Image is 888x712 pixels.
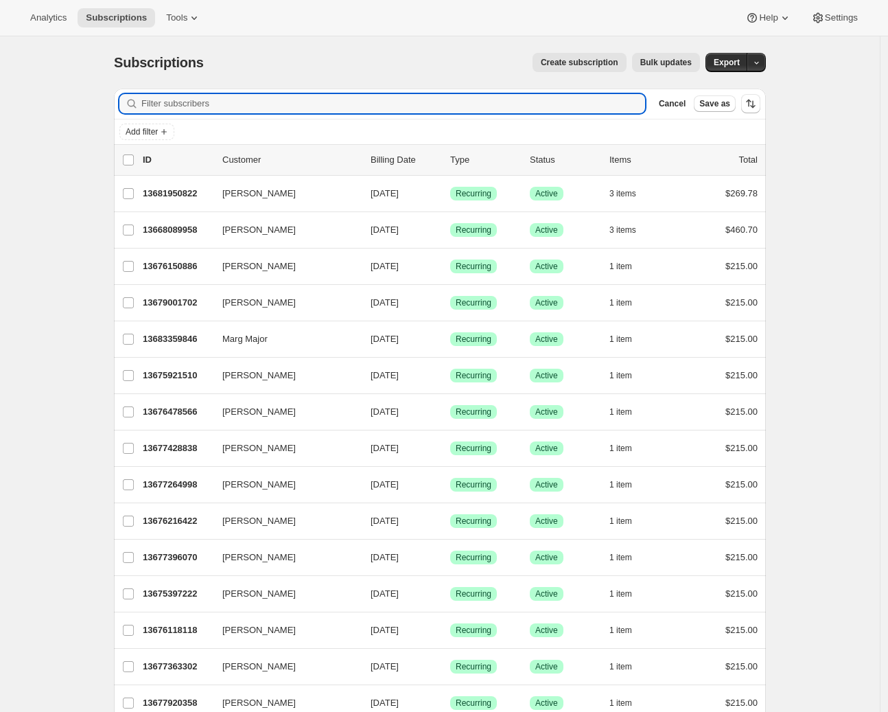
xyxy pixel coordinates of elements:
[371,443,399,453] span: [DATE]
[609,443,632,454] span: 1 item
[725,698,758,708] span: $215.00
[143,514,211,528] p: 13676216422
[609,625,632,636] span: 1 item
[456,661,491,672] span: Recurring
[371,406,399,417] span: [DATE]
[609,698,632,709] span: 1 item
[456,225,491,236] span: Recurring
[609,512,647,531] button: 1 item
[222,369,296,382] span: [PERSON_NAME]
[609,548,647,567] button: 1 item
[143,330,758,349] div: 13683359846Marg Major[DATE]SuccessRecurringSuccessActive1 item$215.00
[725,588,758,599] span: $215.00
[86,12,147,23] span: Subscriptions
[725,297,758,308] span: $215.00
[456,406,491,417] span: Recurring
[535,334,558,345] span: Active
[30,12,67,23] span: Analytics
[609,366,647,385] button: 1 item
[119,124,174,140] button: Add filter
[609,261,632,272] span: 1 item
[143,660,211,674] p: 13677363302
[371,588,399,599] span: [DATE]
[535,406,558,417] span: Active
[609,153,678,167] div: Items
[78,8,155,27] button: Subscriptions
[609,334,632,345] span: 1 item
[371,297,399,308] span: [DATE]
[456,334,491,345] span: Recurring
[371,552,399,562] span: [DATE]
[535,443,558,454] span: Active
[737,8,799,27] button: Help
[535,261,558,272] span: Active
[725,479,758,490] span: $215.00
[166,12,187,23] span: Tools
[143,369,211,382] p: 13675921510
[535,698,558,709] span: Active
[609,657,647,676] button: 1 item
[222,551,296,564] span: [PERSON_NAME]
[609,330,647,349] button: 1 item
[214,292,351,314] button: [PERSON_NAME]
[222,153,360,167] p: Customer
[371,698,399,708] span: [DATE]
[143,257,758,276] div: 13676150886[PERSON_NAME][DATE]SuccessRecurringSuccessActive1 item$215.00
[214,219,351,241] button: [PERSON_NAME]
[535,625,558,636] span: Active
[143,439,758,458] div: 13677428838[PERSON_NAME][DATE]SuccessRecurringSuccessActive1 item$215.00
[371,479,399,490] span: [DATE]
[533,53,627,72] button: Create subscription
[609,621,647,640] button: 1 item
[725,516,758,526] span: $215.00
[609,225,636,236] span: 3 items
[609,661,632,672] span: 1 item
[214,365,351,387] button: [PERSON_NAME]
[214,656,351,678] button: [PERSON_NAME]
[143,441,211,455] p: 13677428838
[22,8,75,27] button: Analytics
[535,552,558,563] span: Active
[659,98,686,109] span: Cancel
[609,406,632,417] span: 1 item
[653,95,691,112] button: Cancel
[143,657,758,676] div: 13677363302[PERSON_NAME][DATE]SuccessRecurringSuccessActive1 item$215.00
[214,510,351,532] button: [PERSON_NAME]
[371,225,399,235] span: [DATE]
[214,183,351,205] button: [PERSON_NAME]
[143,512,758,531] div: 13676216422[PERSON_NAME][DATE]SuccessRecurringSuccessActive1 item$215.00
[705,53,748,72] button: Export
[456,516,491,527] span: Recurring
[725,225,758,235] span: $460.70
[609,588,632,599] span: 1 item
[609,516,632,527] span: 1 item
[143,187,211,200] p: 13681950822
[725,188,758,198] span: $269.78
[456,479,491,490] span: Recurring
[541,57,618,68] span: Create subscription
[759,12,778,23] span: Help
[222,405,296,419] span: [PERSON_NAME]
[609,402,647,422] button: 1 item
[535,188,558,199] span: Active
[530,153,598,167] p: Status
[714,57,740,68] span: Export
[222,478,296,492] span: [PERSON_NAME]
[214,255,351,277] button: [PERSON_NAME]
[741,94,760,113] button: Sort the results
[725,661,758,671] span: $215.00
[535,516,558,527] span: Active
[725,261,758,271] span: $215.00
[222,223,296,237] span: [PERSON_NAME]
[456,297,491,308] span: Recurring
[126,126,158,137] span: Add filter
[456,698,491,709] span: Recurring
[143,548,758,567] div: 13677396070[PERSON_NAME][DATE]SuccessRecurringSuccessActive1 item$215.00
[143,402,758,422] div: 13676478566[PERSON_NAME][DATE]SuccessRecurringSuccessActive1 item$215.00
[141,94,645,113] input: Filter subscribers
[143,623,211,637] p: 13676118118
[535,479,558,490] span: Active
[222,332,268,346] span: Marg Major
[214,328,351,350] button: Marg Major
[143,332,211,346] p: 13683359846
